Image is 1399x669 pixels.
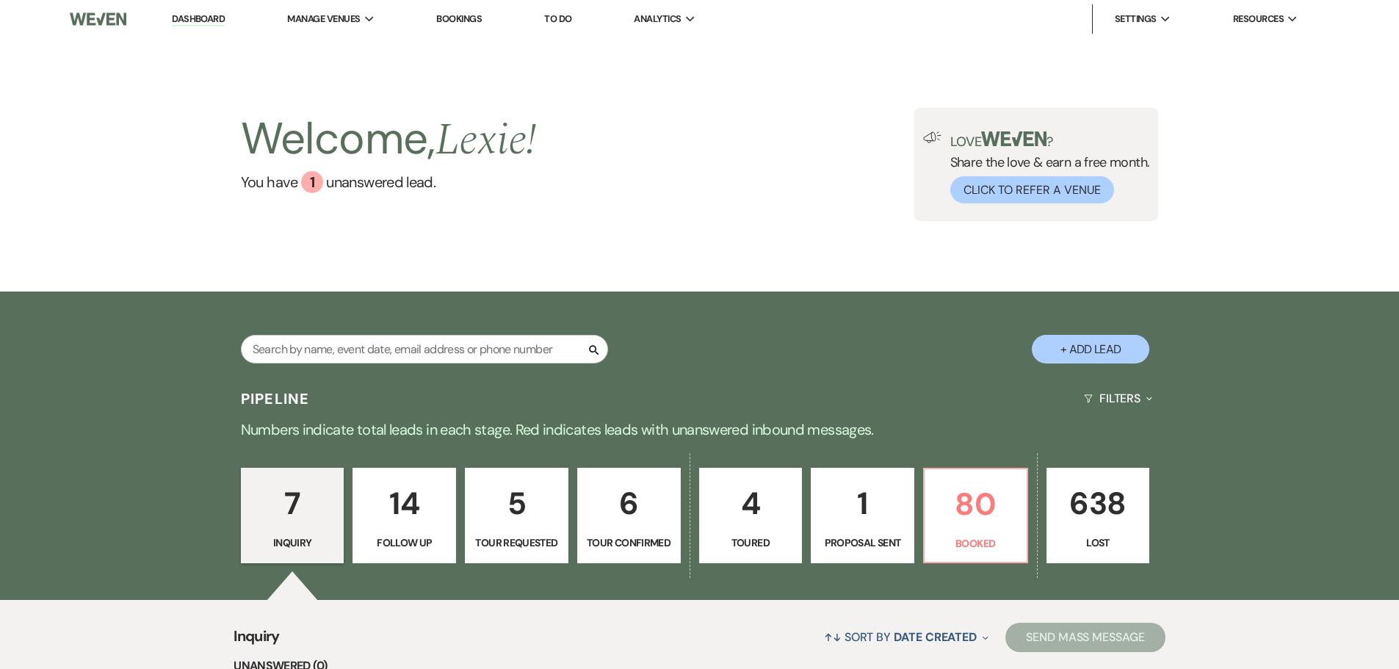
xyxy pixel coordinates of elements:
[950,131,1150,148] p: Love ?
[241,335,608,364] input: Search by name, event date, email address or phone number
[241,108,537,171] h2: Welcome,
[362,535,447,551] p: Follow Up
[241,468,344,563] a: 7Inquiry
[1115,12,1157,26] span: Settings
[250,535,335,551] p: Inquiry
[436,12,482,25] a: Bookings
[587,535,671,551] p: Tour Confirmed
[981,131,1046,146] img: weven-logo-green.svg
[1046,468,1150,563] a: 638Lost
[465,468,568,563] a: 5Tour Requested
[933,480,1018,529] p: 80
[811,468,914,563] a: 1Proposal Sent
[923,131,941,143] img: loud-speaker-illustration.svg
[362,479,447,528] p: 14
[1056,479,1140,528] p: 638
[435,106,537,174] span: Lexie !
[474,479,559,528] p: 5
[1005,623,1165,652] button: Send Mass Message
[241,388,310,409] h3: Pipeline
[709,479,793,528] p: 4
[587,479,671,528] p: 6
[941,131,1150,203] div: Share the love & earn a free month.
[301,171,323,193] div: 1
[241,171,537,193] a: You have 1 unanswered lead.
[699,468,803,563] a: 4Toured
[950,176,1114,203] button: Click to Refer a Venue
[634,12,681,26] span: Analytics
[577,468,681,563] a: 6Tour Confirmed
[171,418,1229,441] p: Numbers indicate total leads in each stage. Red indicates leads with unanswered inbound messages.
[1078,379,1158,418] button: Filters
[824,629,842,645] span: ↑↓
[172,12,225,26] a: Dashboard
[70,4,126,35] img: Weven Logo
[894,629,977,645] span: Date Created
[1032,335,1149,364] button: + Add Lead
[250,479,335,528] p: 7
[820,479,905,528] p: 1
[287,12,360,26] span: Manage Venues
[353,468,456,563] a: 14Follow Up
[474,535,559,551] p: Tour Requested
[709,535,793,551] p: Toured
[923,468,1028,563] a: 80Booked
[933,535,1018,552] p: Booked
[1233,12,1284,26] span: Resources
[1056,535,1140,551] p: Lost
[544,12,571,25] a: To Do
[820,535,905,551] p: Proposal Sent
[818,618,994,657] button: Sort By Date Created
[234,625,280,657] span: Inquiry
